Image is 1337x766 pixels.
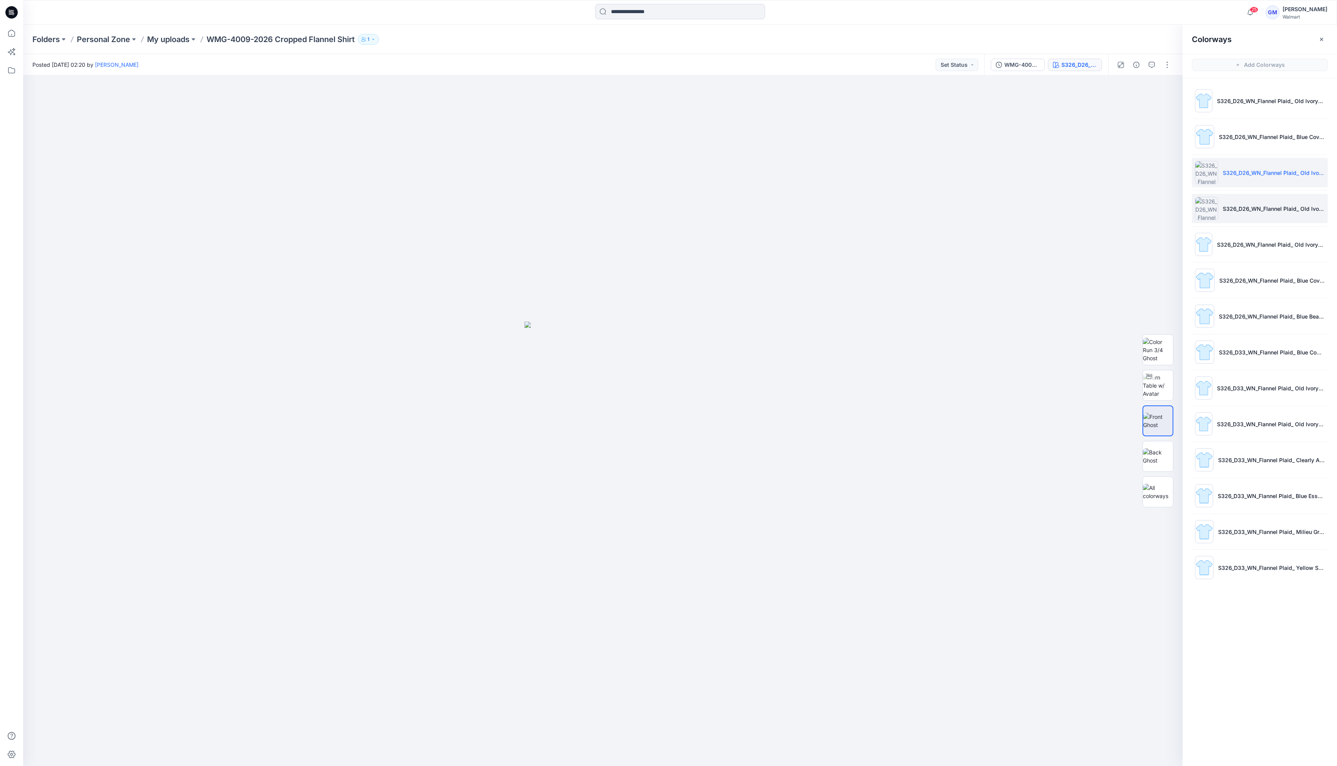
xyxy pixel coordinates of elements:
img: Back Ghost [1143,448,1173,464]
p: S326_D33_WN_Flannel Plaid_ Milieu Green_G2982i [1218,528,1325,536]
img: S326_D33_WN_Flannel Plaid_ Clearly Aqua_G2982F [1195,448,1213,471]
p: S326_D33_WN_Flannel Plaid_ Old Ivory Cream_G2983A [1217,384,1325,392]
img: S326_D33_WN_Flannel Plaid_ Yellow Stone_G2982J [1195,556,1213,579]
img: Color Run 3/4 Ghost [1143,338,1173,362]
img: eyJhbGciOiJIUzI1NiIsImtpZCI6IjAiLCJzbHQiOiJzZXMiLCJ0eXAiOiJKV1QifQ.eyJkYXRhIjp7InR5cGUiOiJzdG9yYW... [525,322,681,766]
div: GM [1266,5,1279,19]
p: 1 [367,35,369,44]
img: S326_D33_WN_Flannel Plaid_ Old Ivory Cream_G2976A [1195,412,1212,436]
span: 25 [1250,7,1258,13]
img: S326_D26_WN_Flannel Plaid_ Old Ivory Cream_G2977C [1195,197,1218,220]
p: S326_D33_WN_Flannel Plaid_ Old Ivory Cream_G2976A [1217,420,1325,428]
span: Posted [DATE] 02:20 by [32,61,139,69]
img: S326_D33_WN_Flannel Plaid_ Blue Cove_G2983E [1195,341,1214,364]
img: S326_D33_WN_Flannel Plaid_ Blue Essence_G2982H [1195,484,1213,507]
a: Folders [32,34,60,45]
p: S326_D33_WN_Flannel Plaid_ Blue Essence_G2982H [1218,492,1325,500]
p: S326_D33_WN_Flannel Plaid_ Clearly Aqua_G2982F [1218,456,1325,464]
p: S326_D26_WN_Flannel Plaid_ Blue Cove_G3015A [1219,276,1325,285]
p: S326_D26_WN_Flannel Plaid_ Old Ivory Cream_G2977A [1223,169,1325,177]
p: S326_D26_WN_Flannel Plaid_ Old Ivory Cream_G2977C [1223,205,1325,213]
p: S326_D33_WN_Flannel Plaid_ Blue Cove_G2983E [1219,348,1325,356]
img: S326_D33_WN_Flannel Plaid_ Old Ivory Cream_G2983A [1195,376,1212,400]
img: S326_D26_WN_Flannel Plaid_ Old Ivory Cream_G2979D [1195,89,1212,112]
div: Walmart [1283,14,1327,20]
img: Turn Table w/ Avatar [1143,373,1173,398]
p: WMG-4009-2026 Cropped Flannel Shirt [206,34,355,45]
p: S326_D33_WN_Flannel Plaid_ Yellow Stone_G2982J [1218,564,1325,572]
button: 1 [358,34,379,45]
img: All colorways [1143,484,1173,500]
div: S326_D26_WN_Flannel Plaid_ Old Ivory Cream_G2977A [1061,61,1097,69]
img: S326_D26_WN_Flannel Plaid_ Blue Cove_G3015A [1195,269,1215,292]
img: Front Ghost [1143,413,1173,429]
button: S326_D26_WN_Flannel Plaid_ Old Ivory Cream_G2977A [1048,59,1102,71]
p: S326_D26_WN_Flannel Plaid_ Blue Cove_G2979E [1219,133,1325,141]
h2: Colorways [1192,35,1232,44]
a: Personal Zone [77,34,130,45]
a: My uploads [147,34,190,45]
button: WMG-4009-2026 Cropped Flannel Shirt_Full Colorway [991,59,1045,71]
p: S326_D26_WN_Flannel Plaid_ Blue Beach_G3015B [1219,312,1325,320]
img: S326_D26_WN_Flannel Plaid_ Blue Beach_G3015B [1195,305,1214,328]
p: S326_D26_WN_Flannel Plaid_ Old Ivory Cream_G2979D [1217,97,1325,105]
p: S326_D26_WN_Flannel Plaid_ Old Ivory Cream_G2978D [1217,241,1325,249]
button: Details [1130,59,1142,71]
a: [PERSON_NAME] [95,61,139,68]
div: WMG-4009-2026 Cropped Flannel Shirt_Full Colorway [1004,61,1040,69]
div: [PERSON_NAME] [1283,5,1327,14]
img: S326_D26_WN_Flannel Plaid_ Blue Cove_G2979E [1195,125,1214,148]
img: S326_D26_WN_Flannel Plaid_ Old Ivory Cream_G2978D [1195,233,1212,256]
img: S326_D26_WN_Flannel Plaid_ Old Ivory Cream_G2977A [1195,161,1218,184]
img: S326_D33_WN_Flannel Plaid_ Milieu Green_G2982i [1195,520,1213,543]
